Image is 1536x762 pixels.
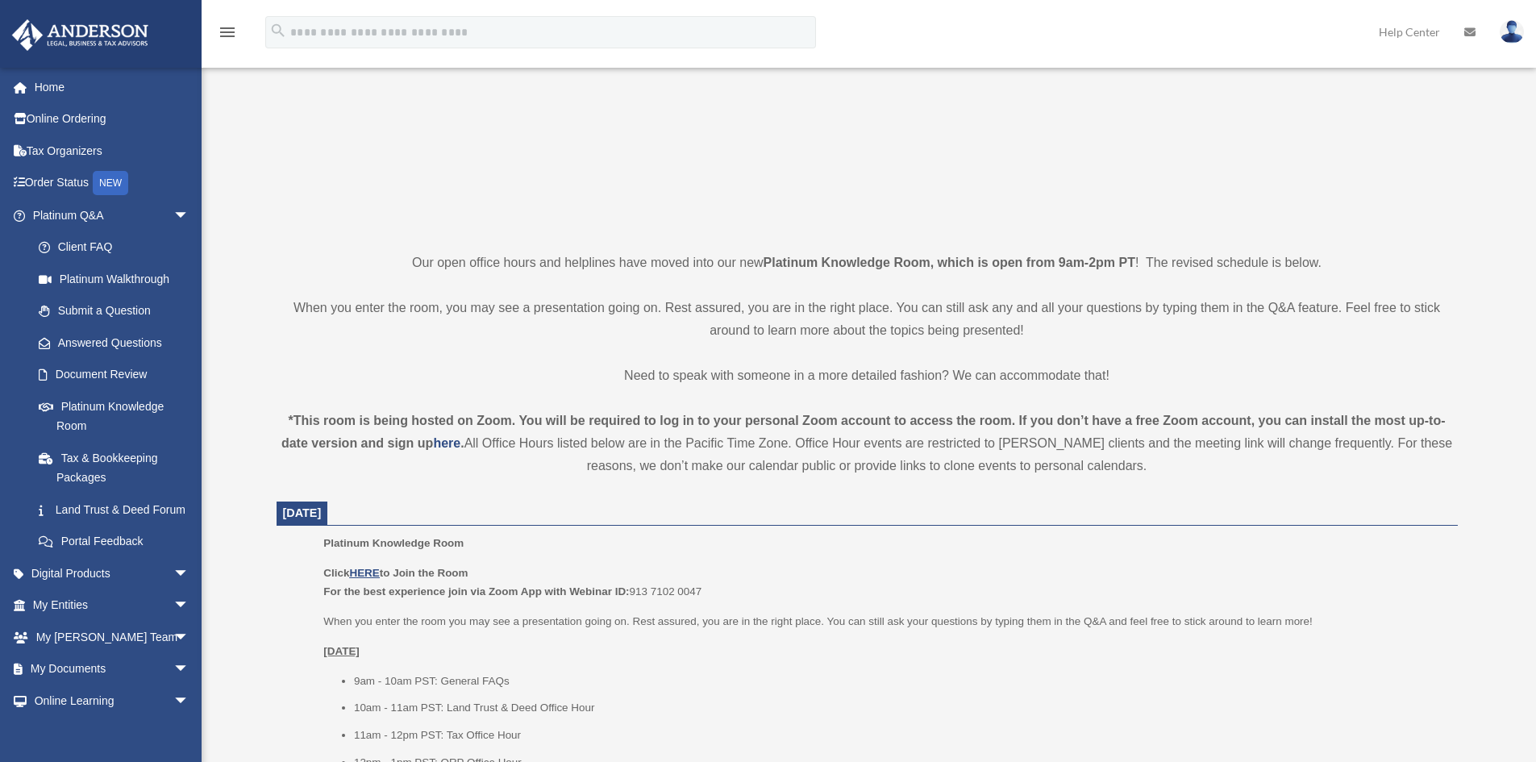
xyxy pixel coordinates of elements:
a: Order StatusNEW [11,167,214,200]
div: NEW [93,171,128,195]
a: Online Learningarrow_drop_down [11,685,214,717]
i: menu [218,23,237,42]
strong: *This room is being hosted on Zoom. You will be required to log in to your personal Zoom account ... [281,414,1446,450]
a: Client FAQ [23,231,214,264]
a: HERE [349,567,379,579]
a: Land Trust & Deed Forum [23,493,214,526]
a: My [PERSON_NAME] Teamarrow_drop_down [11,621,214,653]
li: 11am - 12pm PST: Tax Office Hour [354,726,1447,745]
a: Tax Organizers [11,135,214,167]
strong: . [460,436,464,450]
a: menu [218,28,237,42]
a: here [433,436,460,450]
span: arrow_drop_down [173,621,206,654]
a: Digital Productsarrow_drop_down [11,557,214,589]
a: Platinum Q&Aarrow_drop_down [11,199,214,231]
strong: Platinum Knowledge Room, which is open from 9am-2pm PT [764,256,1135,269]
img: Anderson Advisors Platinum Portal [7,19,153,51]
p: Need to speak with someone in a more detailed fashion? We can accommodate that! [277,364,1458,387]
a: Document Review [23,359,214,391]
span: arrow_drop_down [173,199,206,232]
a: Answered Questions [23,327,214,359]
span: arrow_drop_down [173,557,206,590]
a: My Entitiesarrow_drop_down [11,589,214,622]
span: [DATE] [283,506,322,519]
a: My Documentsarrow_drop_down [11,653,214,685]
div: All Office Hours listed below are in the Pacific Time Zone. Office Hour events are restricted to ... [277,410,1458,477]
a: Portal Feedback [23,526,214,558]
li: 10am - 11am PST: Land Trust & Deed Office Hour [354,698,1447,718]
a: Online Ordering [11,103,214,135]
span: Platinum Knowledge Room [323,537,464,549]
p: When you enter the room you may see a presentation going on. Rest assured, you are in the right p... [323,612,1446,631]
a: Submit a Question [23,295,214,327]
b: Click to Join the Room [323,567,468,579]
a: Platinum Walkthrough [23,263,214,295]
a: Home [11,71,214,103]
p: When you enter the room, you may see a presentation going on. Rest assured, you are in the right ... [277,297,1458,342]
span: arrow_drop_down [173,589,206,623]
p: 913 7102 0047 [323,564,1446,602]
span: arrow_drop_down [173,653,206,686]
b: For the best experience join via Zoom App with Webinar ID: [323,585,629,598]
img: User Pic [1500,20,1524,44]
li: 9am - 10am PST: General FAQs [354,672,1447,691]
a: Tax & Bookkeeping Packages [23,442,214,493]
a: Platinum Knowledge Room [23,390,206,442]
i: search [269,22,287,40]
span: arrow_drop_down [173,685,206,718]
p: Our open office hours and helplines have moved into our new ! The revised schedule is below. [277,252,1458,274]
u: [DATE] [323,645,360,657]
